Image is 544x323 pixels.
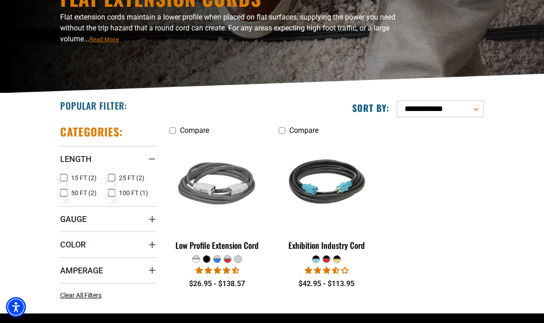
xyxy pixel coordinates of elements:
[89,36,119,43] span: Read More
[169,139,265,255] a: grey & white Low Profile Extension Cord
[279,241,375,249] div: Exhibition Industry Cord
[60,154,92,164] span: Length
[60,265,103,276] span: Amperage
[180,126,209,135] span: Compare
[352,102,390,114] label: Sort by:
[71,175,97,181] span: 15 FT (2)
[60,291,105,300] a: Clear All Filters
[279,139,375,255] a: black teal Exhibition Industry Cord
[168,141,267,229] img: grey & white
[60,146,156,172] summary: Length
[289,126,318,135] span: Compare
[60,206,156,232] summary: Gauge
[60,13,395,43] span: Flat extension cords maintain a lower profile when placed on flat surfaces, supplying the power y...
[195,266,239,275] span: 4.50 stars
[305,266,349,275] span: 3.67 stars
[71,190,97,196] span: 50 FT (2)
[277,141,376,229] img: black teal
[119,190,148,196] span: 100 FT (1)
[6,297,26,317] div: Accessibility Menu
[60,257,156,283] summary: Amperage
[60,232,156,257] summary: Color
[60,100,127,111] h2: Popular Filter:
[60,292,102,299] span: Clear All Filters
[60,239,86,250] span: Color
[119,175,144,181] span: 25 FT (2)
[60,125,123,139] h2: Categories:
[169,278,265,289] div: $26.95 - $138.57
[60,214,87,224] span: Gauge
[169,241,265,249] div: Low Profile Extension Cord
[279,278,375,289] div: $42.95 - $113.95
